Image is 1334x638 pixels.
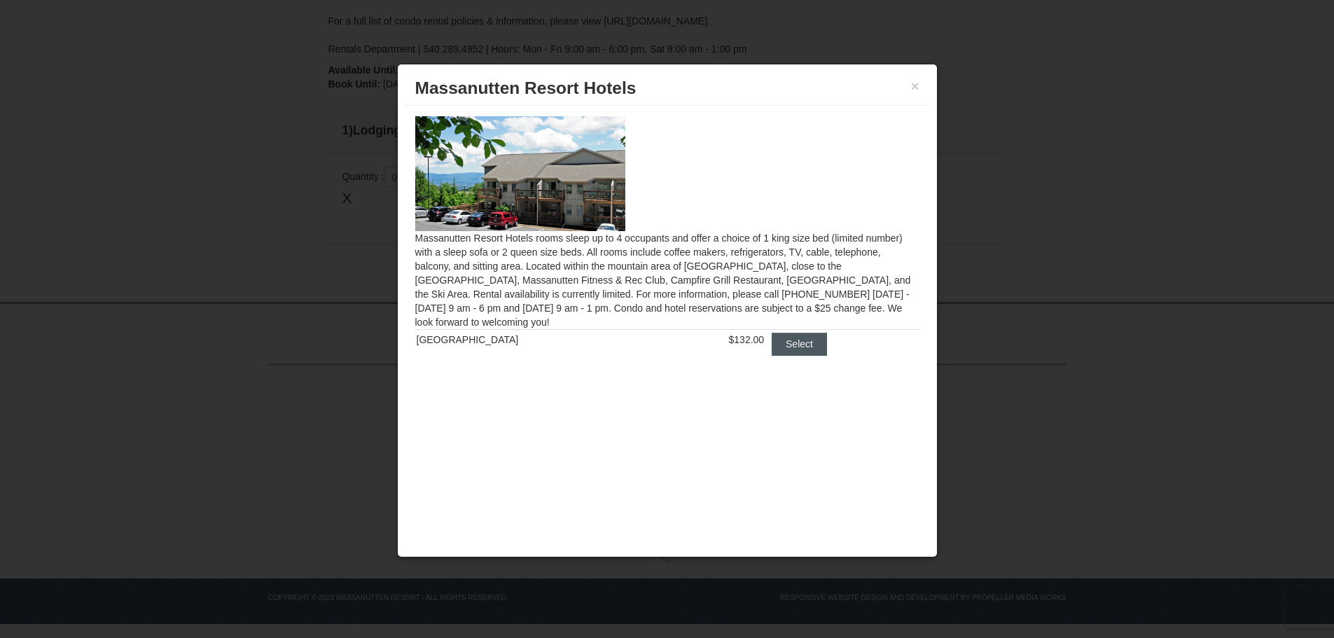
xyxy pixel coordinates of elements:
[415,78,637,97] span: Massanutten Resort Hotels
[405,106,930,383] div: Massanutten Resort Hotels rooms sleep up to 4 occupants and offer a choice of 1 king size bed (li...
[911,79,919,93] button: ×
[415,116,625,231] img: 19219026-1-e3b4ac8e.jpg
[417,333,668,347] div: [GEOGRAPHIC_DATA]
[729,334,765,345] span: $132.00
[772,333,827,355] button: Select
